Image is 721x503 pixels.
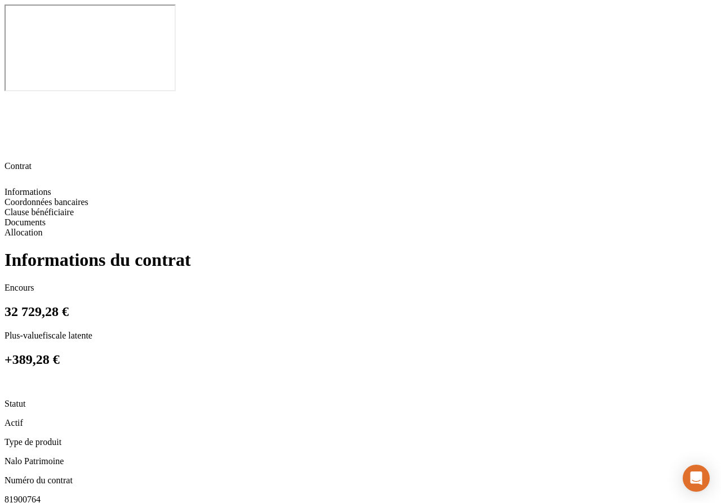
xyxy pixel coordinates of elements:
[5,331,716,341] p: Plus-value fiscale latente
[5,352,716,367] h2: +389,28 €
[5,197,88,207] span: Coordonnées bancaires
[5,228,43,237] span: Allocation
[5,399,716,409] p: Statut
[5,217,46,227] span: Documents
[5,475,716,486] p: Numéro du contrat
[5,250,716,270] h1: Informations du contrat
[5,161,32,171] span: Contrat
[683,465,710,492] div: Ouvrir le Messenger Intercom
[5,207,74,217] span: Clause bénéficiaire
[5,456,64,466] span: Nalo Patrimoine
[5,304,716,319] h2: 32 729,28 €
[5,418,23,428] span: Actif
[5,437,716,447] p: Type de produit
[5,187,51,197] span: Informations
[5,283,716,293] p: Encours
